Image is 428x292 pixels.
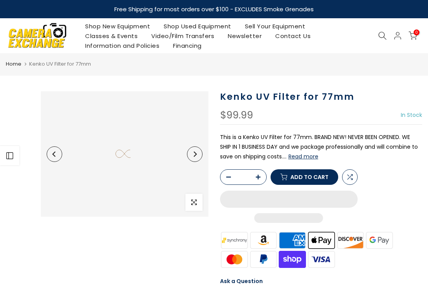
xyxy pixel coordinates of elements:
[6,60,21,68] a: Home
[79,41,166,50] a: Information and Policies
[114,5,314,13] strong: Free Shipping for most orders over $100 - EXCLUDES Smoke Grenades
[79,31,145,41] a: Classes & Events
[29,60,91,68] span: Kenko UV Filter for 77mm
[336,231,365,250] img: discover
[365,231,394,250] img: google pay
[288,153,318,160] button: Read more
[307,250,336,269] img: visa
[220,132,423,162] p: This is a Kenko UV Filter for 77mm. BRAND NEW! NEVER BEEN OPENED. WE SHIP IN 1 BUSINESS DAY and w...
[307,231,336,250] img: apple pay
[249,250,278,269] img: paypal
[238,21,312,31] a: Sell Your Equipment
[220,250,249,269] img: master
[271,169,338,185] button: Add to cart
[220,110,253,120] div: $99.99
[166,41,209,50] a: Financing
[249,231,278,250] img: amazon payments
[401,111,422,119] span: In Stock
[157,21,238,31] a: Shop Used Equipment
[79,21,157,31] a: Shop New Equipment
[145,31,221,41] a: Video/Film Transfers
[220,231,249,250] img: synchrony
[269,31,318,41] a: Contact Us
[278,250,307,269] img: shopify pay
[220,91,423,103] h1: Kenko UV Filter for 77mm
[220,277,263,285] a: Ask a Question
[290,174,328,180] span: Add to cart
[221,31,269,41] a: Newsletter
[47,146,62,162] button: Previous
[409,31,417,40] a: 0
[278,231,307,250] img: american express
[187,146,203,162] button: Next
[414,30,419,35] span: 0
